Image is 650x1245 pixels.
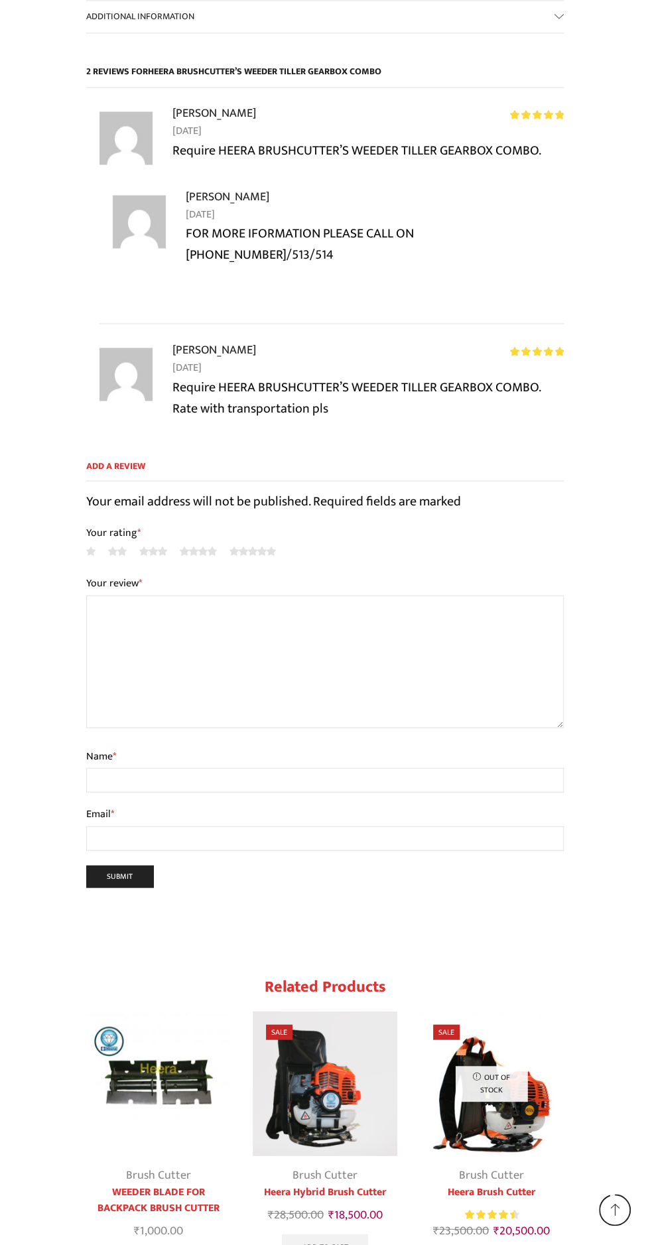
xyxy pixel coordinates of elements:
a: 3 of 5 stars [139,543,167,558]
p: FOR MORE IFORMATION PLEASE CALL ON [PHONE_NUMBER]/513/514 [186,223,564,265]
input: Submit [86,865,153,887]
span: ₹ [433,1220,439,1240]
span: Add a review [86,460,564,482]
span: ₹ [328,1205,334,1224]
a: Brush Cutter [126,1165,191,1185]
img: Weeder Blade For Brush Cutter [86,1011,230,1155]
a: 1 of 5 stars [86,543,96,558]
span: Your email address will not be published. Required fields are marked [86,490,461,512]
h2: 2 reviews for [86,66,564,88]
time: [DATE] [186,206,564,224]
bdi: 1,000.00 [134,1220,183,1240]
label: Name [86,748,564,765]
span: ₹ [134,1220,140,1240]
a: 5 of 5 stars [229,543,276,558]
time: [DATE] [172,359,564,376]
a: WEEDER BLADE FOR BACKPACK BRUSH CUTTER [86,1184,230,1216]
p: Require HEERA BRUSHCUTTER’S WEEDER TILLER GEARBOX COMBO. [172,140,564,161]
span: Rated out of 5 [510,346,564,356]
span: Related products [265,973,386,1000]
a: Brush Cutter [459,1165,524,1185]
span: Sale [266,1024,292,1039]
a: Heera Hybrid Brush Cutter [253,1184,397,1200]
strong: [PERSON_NAME] [172,340,256,359]
a: Heera Brush Cutter [420,1184,564,1200]
strong: [PERSON_NAME] [172,103,256,123]
span: Rated out of 5 [510,110,564,119]
div: Rated 4.55 out of 5 [465,1207,519,1221]
label: Your review [86,574,564,592]
span: ₹ [267,1205,273,1224]
span: ₹ [493,1220,499,1240]
span: Rated out of 5 [465,1207,514,1221]
bdi: 18,500.00 [328,1205,382,1224]
a: 2 of 5 stars [108,543,127,558]
label: Your rating [86,525,564,540]
a: Additional information [86,1,564,33]
p: Require HEERA BRUSHCUTTER’S WEEDER TILLER GEARBOX COMBO. Rate with transportation pls [172,376,564,419]
div: Rated 5 out of 5 [510,110,564,119]
span: Additional information [86,9,194,24]
label: Email [86,805,564,822]
strong: [PERSON_NAME] [186,187,269,206]
bdi: 23,500.00 [433,1220,489,1240]
a: Brush Cutter [292,1165,357,1185]
time: [DATE] [172,123,564,140]
img: Heera Brush Cutter [420,1011,564,1155]
div: Rated 5 out of 5 [510,346,564,356]
a: 4 of 5 stars [180,543,217,558]
bdi: 20,500.00 [493,1220,550,1240]
p: Out of stock [456,1066,528,1101]
img: Heera Hybrid Brush Cutter [253,1011,397,1155]
span: Sale [433,1024,460,1039]
span: HEERA BRUSHCUTTER’S WEEDER TILLER GEARBOX COMBO [148,64,381,79]
bdi: 28,500.00 [267,1205,323,1224]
